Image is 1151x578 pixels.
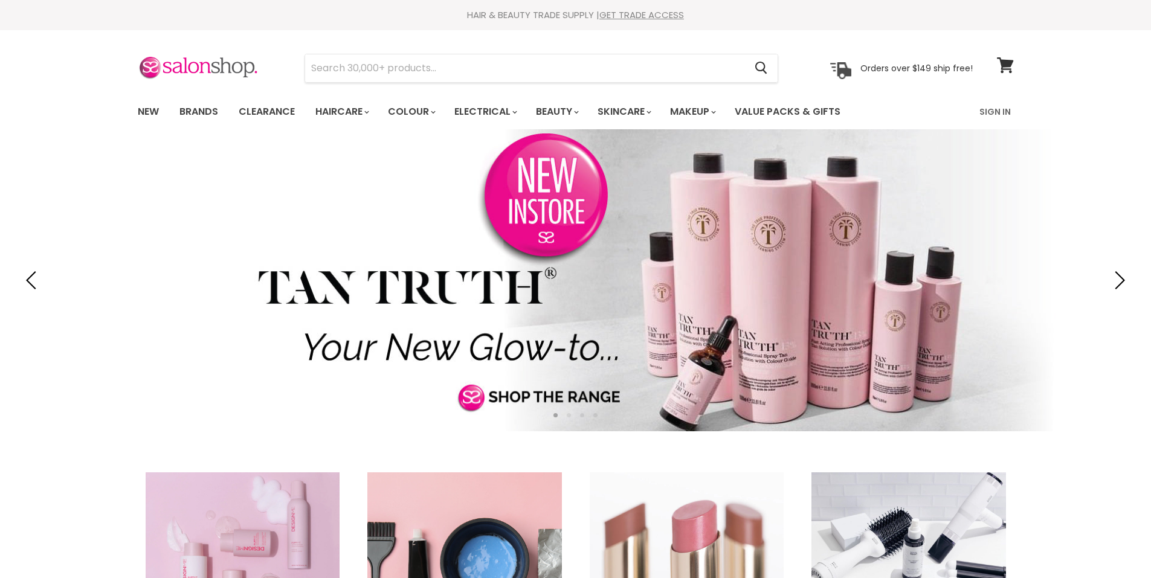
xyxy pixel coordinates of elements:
[599,8,684,21] a: GET TRADE ACCESS
[305,54,778,83] form: Product
[230,99,304,124] a: Clearance
[972,99,1018,124] a: Sign In
[553,413,558,417] li: Page dot 1
[306,99,376,124] a: Haircare
[580,413,584,417] li: Page dot 3
[445,99,524,124] a: Electrical
[746,54,778,82] button: Search
[129,99,168,124] a: New
[123,9,1029,21] div: HAIR & BEAUTY TRADE SUPPLY |
[129,94,911,129] ul: Main menu
[527,99,586,124] a: Beauty
[661,99,723,124] a: Makeup
[305,54,746,82] input: Search
[860,62,973,73] p: Orders over $149 ship free!
[567,413,571,417] li: Page dot 2
[170,99,227,124] a: Brands
[123,94,1029,129] nav: Main
[588,99,659,124] a: Skincare
[21,268,45,292] button: Previous
[726,99,850,124] a: Value Packs & Gifts
[379,99,443,124] a: Colour
[593,413,598,417] li: Page dot 4
[1106,268,1130,292] button: Next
